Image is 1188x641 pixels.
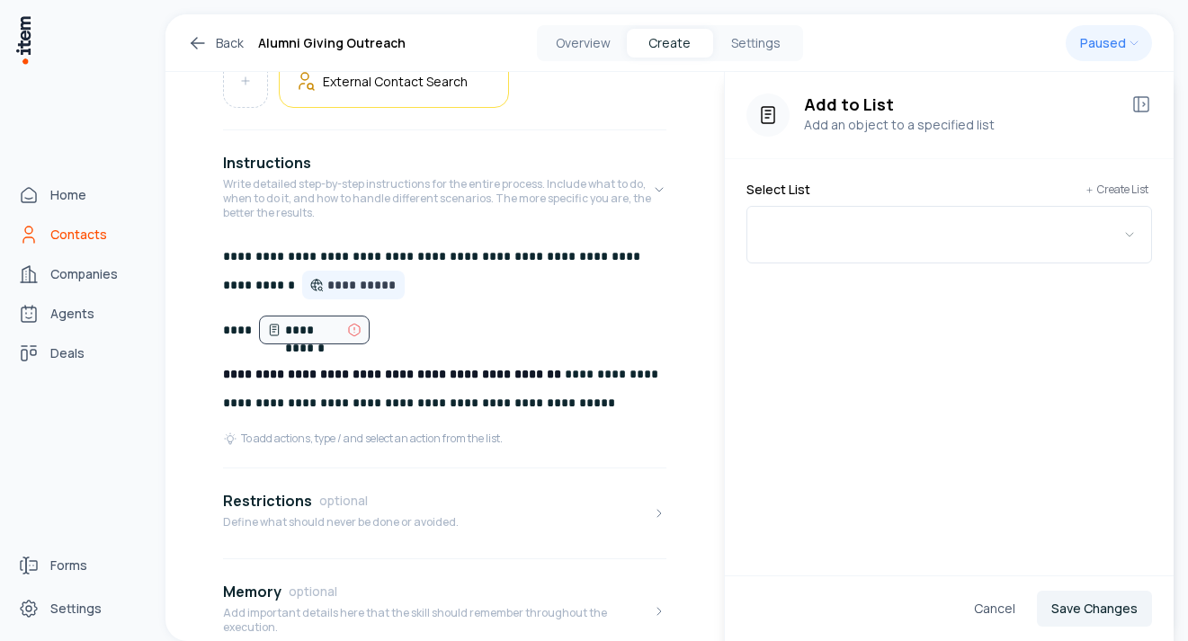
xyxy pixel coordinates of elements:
button: Cancel [960,591,1030,627]
p: Add important details here that the skill should remember throughout the execution. [223,606,652,635]
button: Create [627,29,713,58]
span: Home [50,186,86,204]
h4: Instructions [223,152,311,174]
a: Agents [11,296,147,332]
button: Save Changes [1037,591,1152,627]
button: Overview [540,29,627,58]
div: To add actions, type / and select an action from the list. [223,432,503,446]
span: optional [319,492,368,510]
h4: Memory [223,581,281,602]
span: Forms [50,556,87,574]
button: InstructionsWrite detailed step-by-step instructions for the entire process. Include what to do, ... [223,138,666,242]
p: Define what should never be done or avoided. [223,515,459,530]
button: Create List [1082,181,1152,199]
span: Contacts [50,226,107,244]
div: Triggers [223,54,666,122]
span: Deals [50,344,85,362]
p: Write detailed step-by-step instructions for the entire process. Include what to do, when to do i... [223,177,652,220]
h3: Add to List [804,93,1116,115]
span: Settings [50,600,102,618]
span: optional [289,583,337,601]
a: Settings [11,591,147,627]
a: Back [187,32,244,54]
a: deals [11,335,147,371]
p: Add an object to a specified list [804,115,1116,135]
h4: Restrictions [223,490,312,512]
img: Item Brain Logo [14,14,32,66]
a: Companies [11,256,147,292]
div: InstructionsWrite detailed step-by-step instructions for the entire process. Include what to do, ... [223,242,666,460]
button: RestrictionsoptionalDefine what should never be done or avoided. [223,476,666,551]
h5: External Contact Search [323,73,468,90]
p: Create List [1097,184,1148,195]
h1: Alumni Giving Outreach [258,32,406,54]
a: Contacts [11,217,147,253]
a: Forms [11,548,147,583]
a: Home [11,177,147,213]
span: Agents [50,305,94,323]
label: Select List [746,183,810,196]
span: Companies [50,265,118,283]
button: Settings [713,29,799,58]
